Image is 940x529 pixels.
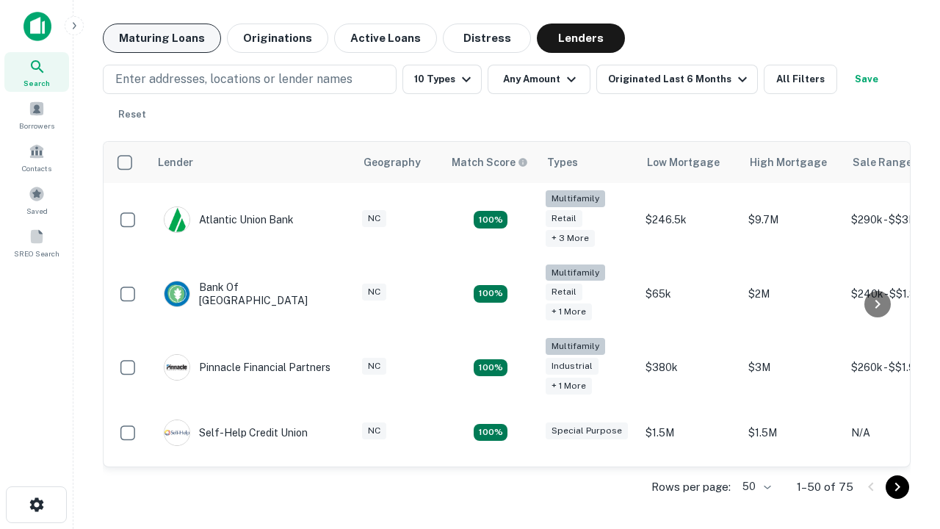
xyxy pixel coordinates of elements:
button: Lenders [537,24,625,53]
a: SREO Search [4,223,69,262]
img: picture [164,207,189,232]
img: picture [164,420,189,445]
div: 50 [737,476,773,497]
div: + 1 more [546,378,592,395]
div: Matching Properties: 17, hasApolloMatch: undefined [474,285,507,303]
span: SREO Search [14,248,59,259]
span: Borrowers [19,120,54,132]
a: Contacts [4,137,69,177]
div: Sale Range [853,154,912,171]
button: 10 Types [402,65,482,94]
th: High Mortgage [741,142,844,183]
div: Capitalize uses an advanced AI algorithm to match your search with the best lender. The match sco... [452,154,528,170]
button: Any Amount [488,65,590,94]
h6: Match Score [452,154,525,170]
th: Types [538,142,638,183]
div: Originated Last 6 Months [608,71,751,88]
span: Search [23,77,50,89]
p: Rows per page: [651,478,731,496]
div: Matching Properties: 10, hasApolloMatch: undefined [474,211,507,228]
td: $3M [741,331,844,405]
a: Saved [4,180,69,220]
td: $380k [638,331,741,405]
div: Retail [546,284,582,301]
div: Lender [158,154,193,171]
div: Matching Properties: 13, hasApolloMatch: undefined [474,359,507,377]
button: Originations [227,24,328,53]
div: Multifamily [546,190,605,207]
button: Maturing Loans [103,24,221,53]
td: $9.7M [741,183,844,257]
div: NC [362,210,386,227]
button: Go to next page [886,475,909,499]
th: Low Mortgage [638,142,741,183]
button: Originated Last 6 Months [596,65,758,94]
div: Atlantic Union Bank [164,206,294,233]
div: Multifamily [546,338,605,355]
a: Borrowers [4,95,69,134]
div: Geography [364,154,421,171]
div: Pinnacle Financial Partners [164,354,330,381]
th: Lender [149,142,355,183]
button: Reset [109,100,156,129]
img: picture [164,281,189,306]
div: High Mortgage [750,154,827,171]
img: picture [164,355,189,380]
div: NC [362,284,386,301]
button: Save your search to get updates of matches that match your search criteria. [843,65,890,94]
p: Enter addresses, locations or lender names [115,71,352,88]
th: Capitalize uses an advanced AI algorithm to match your search with the best lender. The match sco... [443,142,538,183]
button: Distress [443,24,531,53]
div: Bank Of [GEOGRAPHIC_DATA] [164,281,340,307]
a: Search [4,52,69,92]
td: $65k [638,257,741,331]
div: Matching Properties: 11, hasApolloMatch: undefined [474,424,507,442]
div: NC [362,358,386,375]
div: Self-help Credit Union [164,420,308,446]
td: $1.5M [741,405,844,461]
td: $246.5k [638,183,741,257]
td: $1.5M [638,405,741,461]
button: Active Loans [334,24,437,53]
button: All Filters [764,65,837,94]
div: NC [362,422,386,439]
td: $2M [741,257,844,331]
span: Saved [26,205,48,217]
div: Special Purpose [546,422,628,439]
iframe: Chat Widget [867,364,940,435]
div: Industrial [546,358,599,375]
div: Retail [546,210,582,227]
div: Low Mortgage [647,154,720,171]
img: capitalize-icon.png [23,12,51,41]
th: Geography [355,142,443,183]
div: Types [547,154,578,171]
div: Multifamily [546,264,605,281]
p: 1–50 of 75 [797,478,853,496]
div: + 1 more [546,303,592,320]
button: Enter addresses, locations or lender names [103,65,397,94]
div: + 3 more [546,230,595,247]
span: Contacts [22,162,51,174]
